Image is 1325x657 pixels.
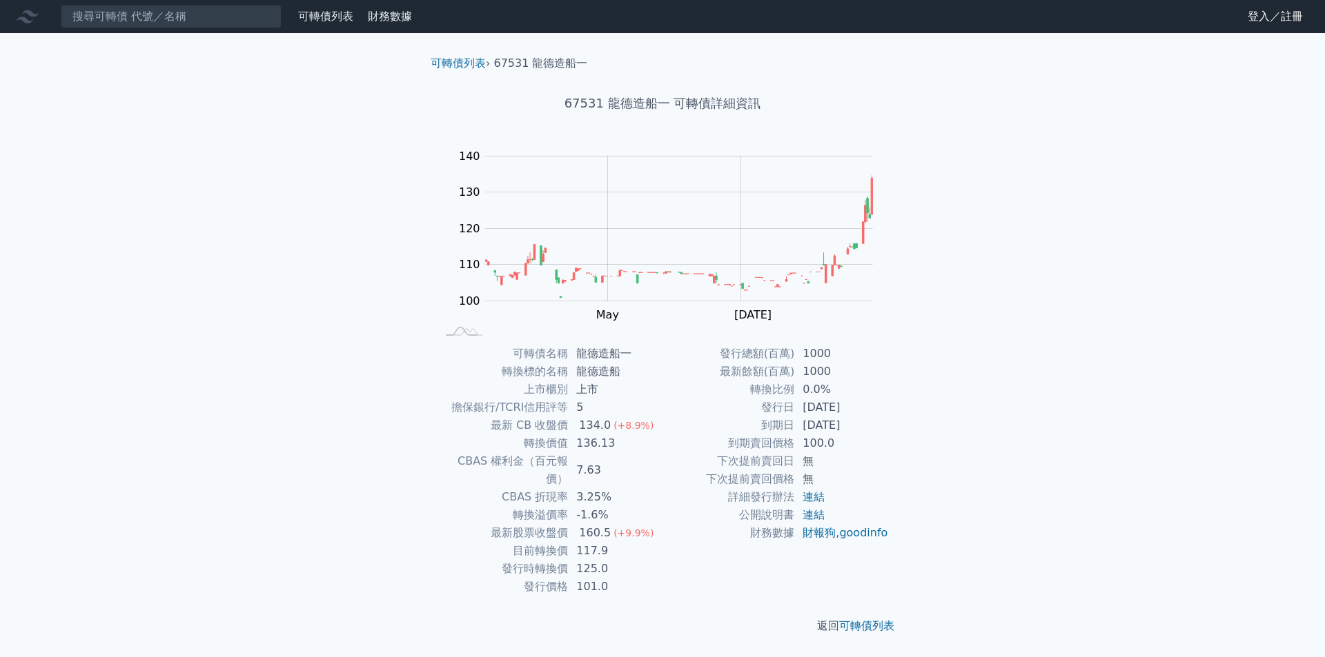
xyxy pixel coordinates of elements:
[662,506,794,524] td: 公開說明書
[436,345,568,363] td: 可轉債名稱
[734,308,772,321] tspan: [DATE]
[794,363,889,381] td: 1000
[568,363,662,381] td: 龍德造船
[794,524,889,542] td: ,
[568,488,662,506] td: 3.25%
[298,10,353,23] a: 可轉債列表
[794,452,889,470] td: 無
[1237,6,1314,28] a: 登入／註冊
[662,398,794,416] td: 發行日
[596,308,619,321] tspan: May
[436,416,568,434] td: 最新 CB 收盤價
[839,526,887,539] a: goodinfo
[568,560,662,578] td: 125.0
[436,398,568,416] td: 擔保銀行/TCRI信用評等
[436,434,568,452] td: 轉換價值
[1256,591,1325,657] iframe: Chat Widget
[794,416,889,434] td: [DATE]
[794,381,889,398] td: 0.0%
[662,345,794,363] td: 發行總額(百萬)
[568,452,662,488] td: 7.63
[1256,591,1325,657] div: 聊天小工具
[614,420,654,431] span: (+8.9%)
[494,55,588,72] li: 67531 龍德造船一
[436,381,568,398] td: 上市櫃別
[459,258,480,271] tspan: 110
[794,434,889,452] td: 100.0
[803,526,836,539] a: 財報狗
[436,542,568,560] td: 目前轉換價
[420,94,905,113] h1: 67531 龍德造船一 可轉債詳細資訊
[368,10,412,23] a: 財務數據
[459,185,480,199] tspan: 130
[662,363,794,381] td: 最新餘額(百萬)
[568,381,662,398] td: 上市
[794,345,889,363] td: 1000
[568,398,662,416] td: 5
[794,398,889,416] td: [DATE]
[420,618,905,634] p: 返回
[794,470,889,488] td: 無
[436,363,568,381] td: 轉換標的名稱
[452,150,894,321] g: Chart
[436,524,568,542] td: 最新股票收盤價
[803,490,825,503] a: 連結
[459,222,480,235] tspan: 120
[568,345,662,363] td: 龍德造船一
[576,416,614,434] div: 134.0
[662,416,794,434] td: 到期日
[568,542,662,560] td: 117.9
[662,488,794,506] td: 詳細發行辦法
[568,578,662,596] td: 101.0
[459,294,480,307] tspan: 100
[662,470,794,488] td: 下次提前賣回價格
[803,508,825,521] a: 連結
[459,150,480,163] tspan: 140
[436,488,568,506] td: CBAS 折現率
[436,560,568,578] td: 發行時轉換價
[436,578,568,596] td: 發行價格
[614,527,654,538] span: (+9.9%)
[662,452,794,470] td: 下次提前賣回日
[436,506,568,524] td: 轉換溢價率
[662,434,794,452] td: 到期賣回價格
[662,381,794,398] td: 轉換比例
[839,619,894,632] a: 可轉債列表
[431,55,490,72] li: ›
[568,506,662,524] td: -1.6%
[568,434,662,452] td: 136.13
[662,524,794,542] td: 財務數據
[431,57,486,70] a: 可轉債列表
[436,452,568,488] td: CBAS 權利金（百元報價）
[61,5,282,28] input: 搜尋可轉債 代號／名稱
[576,524,614,542] div: 160.5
